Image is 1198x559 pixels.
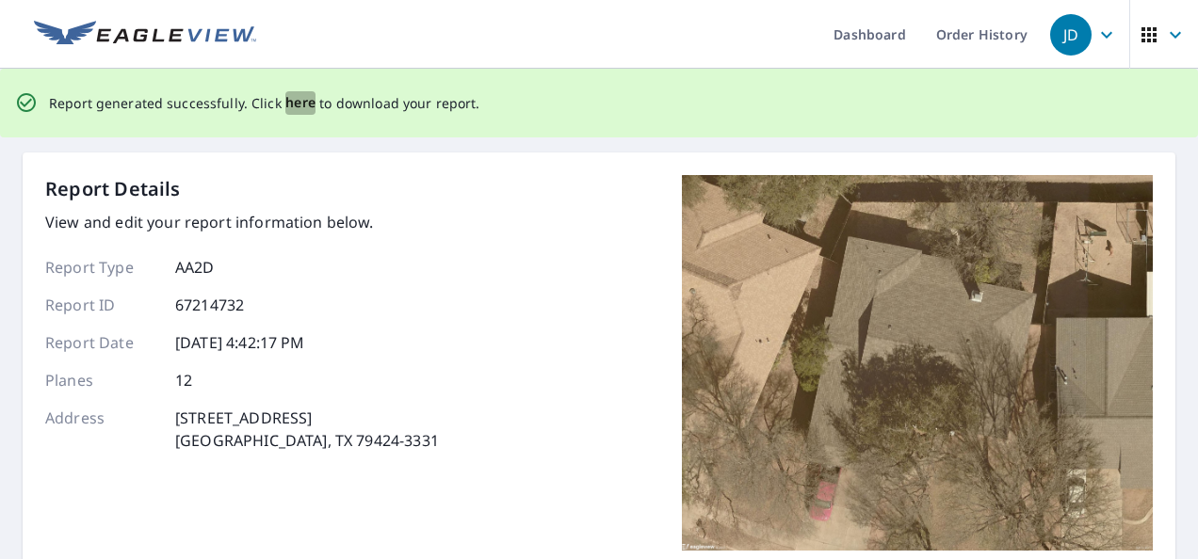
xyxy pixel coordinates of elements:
[49,91,480,115] p: Report generated successfully. Click to download your report.
[175,294,244,316] p: 67214732
[285,91,316,115] button: here
[175,256,215,279] p: AA2D
[1050,14,1092,56] div: JD
[175,407,439,452] p: [STREET_ADDRESS] [GEOGRAPHIC_DATA], TX 79424-3331
[34,21,256,49] img: EV Logo
[45,369,158,391] p: Planes
[45,175,181,203] p: Report Details
[175,331,305,354] p: [DATE] 4:42:17 PM
[45,331,158,354] p: Report Date
[682,175,1153,551] img: Top image
[45,294,158,316] p: Report ID
[45,407,158,452] p: Address
[45,211,439,233] p: View and edit your report information below.
[175,369,192,391] p: 12
[45,256,158,279] p: Report Type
